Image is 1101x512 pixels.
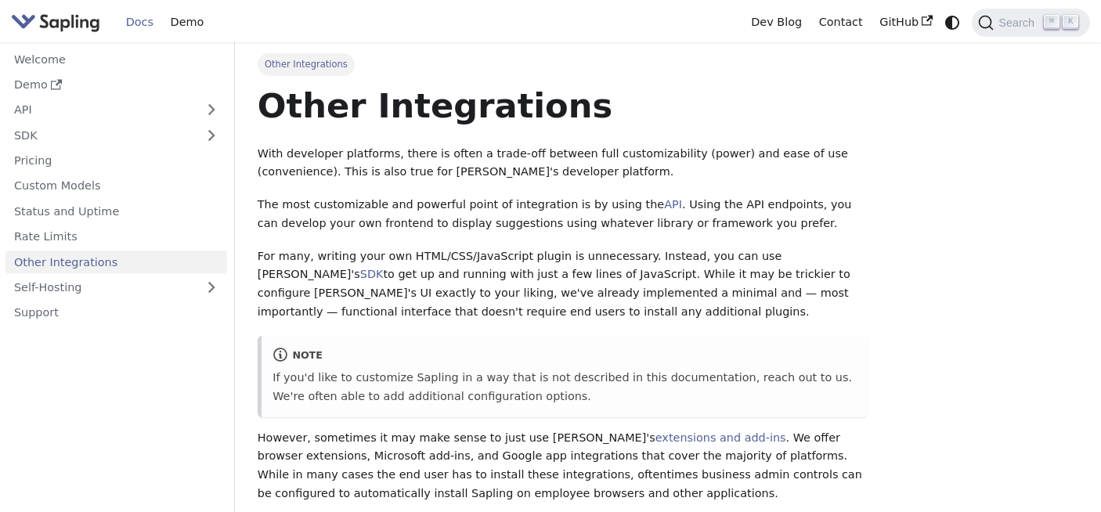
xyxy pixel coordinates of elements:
[258,429,868,503] p: However, sometimes it may make sense to just use [PERSON_NAME]'s . We offer browser extensions, M...
[5,99,196,121] a: API
[360,268,384,280] a: SDK
[162,10,212,34] a: Demo
[11,11,106,34] a: Sapling.ai
[258,53,355,75] span: Other Integrations
[742,10,810,34] a: Dev Blog
[196,124,227,146] button: Expand sidebar category 'SDK'
[972,9,1089,37] button: Search (Command+K)
[5,74,227,96] a: Demo
[5,276,227,299] a: Self-Hosting
[5,200,227,222] a: Status and Uptime
[871,10,940,34] a: GitHub
[5,48,227,70] a: Welcome
[258,145,868,182] p: With developer platforms, there is often a trade-off between full customizability (power) and eas...
[664,198,682,211] a: API
[5,124,196,146] a: SDK
[5,225,227,248] a: Rate Limits
[273,347,856,366] div: note
[258,85,868,127] h1: Other Integrations
[5,251,227,273] a: Other Integrations
[5,150,227,172] a: Pricing
[11,11,100,34] img: Sapling.ai
[196,99,227,121] button: Expand sidebar category 'API'
[941,11,964,34] button: Switch between dark and light mode (currently system mode)
[810,10,872,34] a: Contact
[117,10,162,34] a: Docs
[5,301,227,324] a: Support
[655,431,786,444] a: extensions and add-ins
[258,196,868,233] p: The most customizable and powerful point of integration is by using the . Using the API endpoints...
[273,369,856,406] p: If you'd like to customize Sapling in a way that is not described in this documentation, reach ou...
[994,16,1044,29] span: Search
[258,247,868,322] p: For many, writing your own HTML/CSS/JavaScript plugin is unnecessary. Instead, you can use [PERSO...
[1044,15,1059,29] kbd: ⌘
[1063,15,1078,29] kbd: K
[5,175,227,197] a: Custom Models
[258,53,868,75] nav: Breadcrumbs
